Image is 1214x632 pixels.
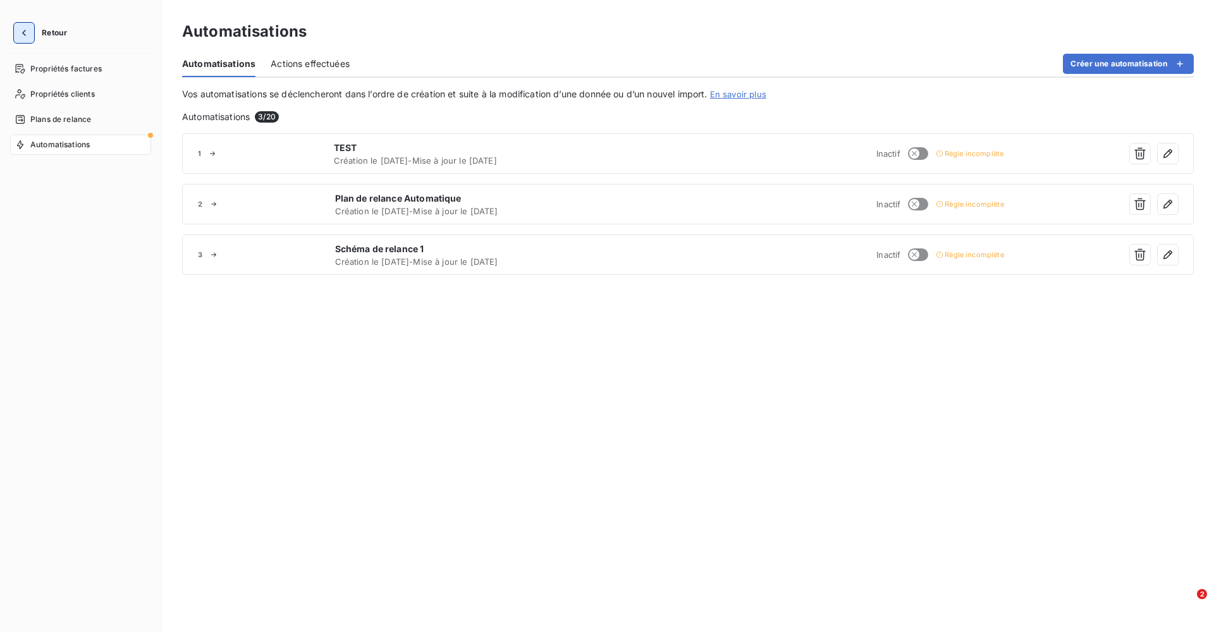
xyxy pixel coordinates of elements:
iframe: Intercom live chat [1171,589,1201,619]
span: Actions effectuées [271,58,350,70]
span: Inactif [876,199,900,209]
span: Plans de relance [30,114,91,125]
span: Création le [DATE] - Mise à jour le [DATE] [334,155,686,166]
span: Règle incomplète [945,200,1003,208]
span: Automatisations [30,139,90,150]
button: Créer une automatisation [1063,54,1194,74]
span: 3 [198,251,202,258]
span: 1 [198,150,201,157]
span: Inactif [876,149,900,159]
span: Inactif [876,250,900,260]
span: TEST [334,142,686,154]
span: 3 / 20 [255,111,279,123]
span: Création le [DATE] - Mise à jour le [DATE] [335,206,687,216]
h3: Automatisations [182,20,307,43]
a: En savoir plus [710,89,766,99]
a: Automatisations [10,135,151,155]
span: 2 [1197,589,1207,599]
button: Retour [10,23,77,43]
span: Création le [DATE] - Mise à jour le [DATE] [335,257,687,267]
span: Automatisations [182,111,250,123]
a: Plans de relance [10,109,151,130]
a: Propriétés clients [10,84,151,104]
a: Propriétés factures [10,59,151,79]
span: Règle incomplète [945,251,1003,258]
span: Plan de relance Automatique [335,192,687,205]
span: Vos automatisations se déclencheront dans l’ordre de création et suite à la modification d’une do... [182,88,708,99]
span: Règle incomplète [945,150,1003,157]
span: Automatisations [182,58,255,70]
span: Propriétés factures [30,63,102,75]
span: Propriétés clients [30,88,95,100]
span: Retour [42,29,67,37]
span: 2 [198,200,202,208]
span: Schéma de relance 1 [335,243,687,255]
